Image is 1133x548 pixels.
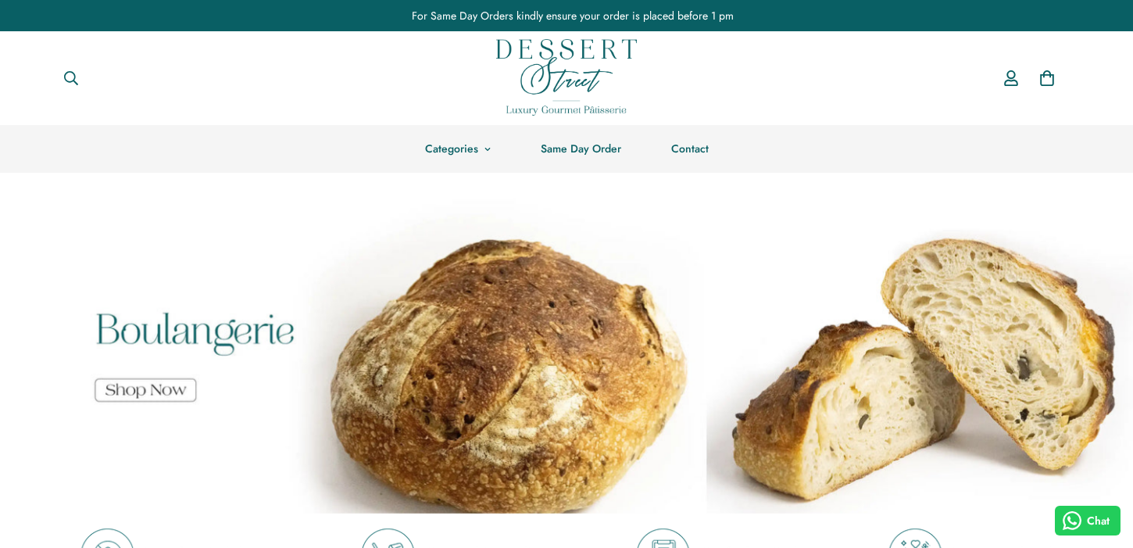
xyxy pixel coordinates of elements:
img: Dessert Street [496,39,637,116]
span: Chat [1087,513,1110,529]
a: Account [993,56,1029,101]
a: Dessert Street [496,31,637,125]
button: Chat [1055,506,1121,535]
button: Search [51,61,91,95]
a: 0 [1029,60,1065,96]
a: Same Day Order [516,125,646,173]
a: Categories [400,125,516,173]
a: Contact [646,125,734,173]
